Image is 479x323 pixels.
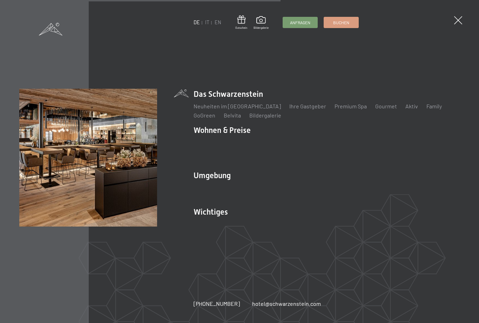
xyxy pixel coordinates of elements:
a: Belvita [224,112,241,119]
span: Gutschein [235,26,247,30]
a: Family [426,103,442,109]
a: Gutschein [235,15,247,30]
span: Buchen [333,20,349,26]
a: Neuheiten im [GEOGRAPHIC_DATA] [194,103,281,109]
a: Anfragen [283,17,317,28]
a: Gourmet [375,103,397,109]
a: Premium Spa [335,103,367,109]
span: Bildergalerie [254,26,269,30]
a: Bildergalerie [254,16,269,29]
a: IT [205,19,209,25]
a: hotel@schwarzenstein.com [252,300,321,308]
a: Aktiv [405,103,418,109]
a: [PHONE_NUMBER] [194,300,240,308]
span: Anfragen [290,20,310,26]
a: Buchen [324,17,358,28]
a: Bildergalerie [249,112,281,119]
a: DE [194,19,200,25]
a: EN [215,19,221,25]
a: GoGreen [194,112,215,119]
a: Ihre Gastgeber [289,103,326,109]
